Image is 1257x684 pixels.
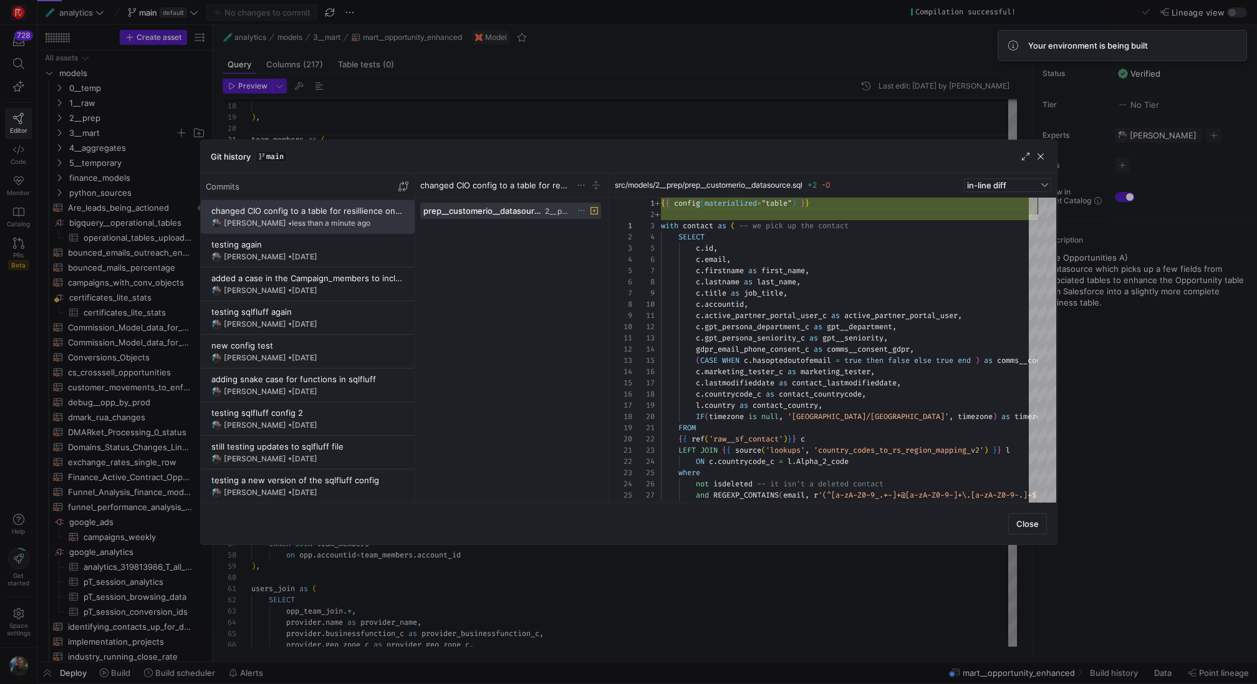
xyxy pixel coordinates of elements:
div: [PERSON_NAME] • [224,320,317,329]
span: ( [731,221,735,231]
span: as [718,221,726,231]
span: ) [993,412,997,421]
div: 17 [610,400,632,411]
div: [PERSON_NAME] • [224,387,317,396]
span: changed CIO config to a table for resillience on the CIO side [420,180,572,190]
span: , [949,412,953,421]
span: as [814,322,822,332]
span: -0 [822,180,831,190]
span: . [700,311,705,320]
span: , [910,344,914,354]
span: email [783,490,805,500]
div: 14 [632,344,655,355]
div: 19 [632,400,655,411]
span: Alpha_2_code [796,456,849,466]
img: https://storage.googleapis.com/y42-prod-data-exchange/images/6IdsliWYEjCj6ExZYNtk9pMT8U8l8YHLguyz... [211,286,221,296]
span: less than a minute ago [292,218,370,228]
span: c [696,322,700,332]
div: 13 [632,332,655,344]
span: as [731,288,739,298]
span: c [696,254,700,264]
span: job_title [744,288,783,298]
span: c [696,333,700,343]
span: contact_country [753,400,818,410]
p: Commits [206,181,239,191]
span: ) [661,501,665,511]
span: not [696,479,709,489]
span: as [787,367,796,377]
span: ( [700,198,705,208]
div: 26 [632,478,655,489]
span: , [862,389,866,399]
div: [PERSON_NAME] • [224,421,317,430]
img: https://storage.googleapis.com/y42-prod-data-exchange/images/6IdsliWYEjCj6ExZYNtk9pMT8U8l8YHLguyz... [211,218,221,228]
span: c [696,266,700,276]
div: added a case in the Campaign_members to include members with no touchpoints [211,273,404,283]
img: https://storage.googleapis.com/y42-prod-data-exchange/images/6IdsliWYEjCj6ExZYNtk9pMT8U8l8YHLguyz... [211,454,221,464]
span: , [713,243,718,253]
span: SELECT [678,232,705,242]
div: [PERSON_NAME] • [224,253,317,261]
span: marketing_tester_c [705,367,783,377]
span: [DATE] [292,454,317,463]
span: . [700,277,705,287]
div: 26 [610,501,632,512]
div: 12 [632,321,655,332]
div: 3 [610,243,632,254]
span: firstname [705,266,744,276]
span: , [897,378,901,388]
span: c [696,367,700,377]
span: REGEXP_CONTAINS [713,490,779,500]
div: new config test [211,340,404,350]
span: materialized [705,198,757,208]
span: as [748,266,757,276]
div: 28 [632,501,655,512]
span: ) [792,198,796,208]
div: 2 [610,231,632,243]
img: https://storage.googleapis.com/y42-prod-data-exchange/images/6IdsliWYEjCj6ExZYNtk9pMT8U8l8YHLguyz... [211,319,221,329]
button: added a case in the Campaign_members to include members with no touchpointshttps://storage.google... [201,267,415,301]
div: 21 [610,445,632,456]
div: 14 [610,366,632,377]
span: c [696,311,700,320]
span: LEFT [678,445,696,455]
div: testing sqlfluff again [211,307,404,317]
div: [PERSON_NAME] • [224,286,317,295]
span: contact_lastmodifieddate [792,378,897,388]
span: 'raw__sf_contact' [709,434,783,444]
span: timezone [1014,412,1049,421]
span: , [884,333,888,343]
span: , [779,412,783,421]
div: 16 [632,366,655,377]
div: testing again [211,239,404,249]
div: 2 [632,209,655,220]
span: ( [705,412,709,421]
span: gpt_persona_seniority_c [705,333,805,343]
span: ) [975,355,980,365]
span: in-line diff [967,180,1006,190]
span: email [705,254,726,264]
span: . [700,322,705,332]
span: comms__consent_optin [997,355,1084,365]
span: } [993,445,997,455]
span: as [766,389,774,399]
span: , [818,400,822,410]
img: https://storage.googleapis.com/y42-prod-data-exchange/images/6IdsliWYEjCj6ExZYNtk9pMT8U8l8YHLguyz... [211,420,221,430]
span: timezone [709,412,744,421]
span: prep__customerio__datasource.sql [423,206,543,216]
span: end [958,355,971,365]
span: [DATE] [292,387,317,396]
span: isdeleted [713,479,753,489]
span: 2__prep [545,207,571,216]
span: } [805,198,809,208]
span: 'country_codes_to_rs_region_mapping_v2' [814,445,984,455]
span: . [700,266,705,276]
span: c [696,378,700,388]
div: 9 [632,287,655,299]
span: WHEN [722,355,739,365]
span: id [705,243,713,253]
span: } [801,198,805,208]
span: then [866,355,884,365]
span: title [705,288,726,298]
div: 7 [610,287,632,299]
